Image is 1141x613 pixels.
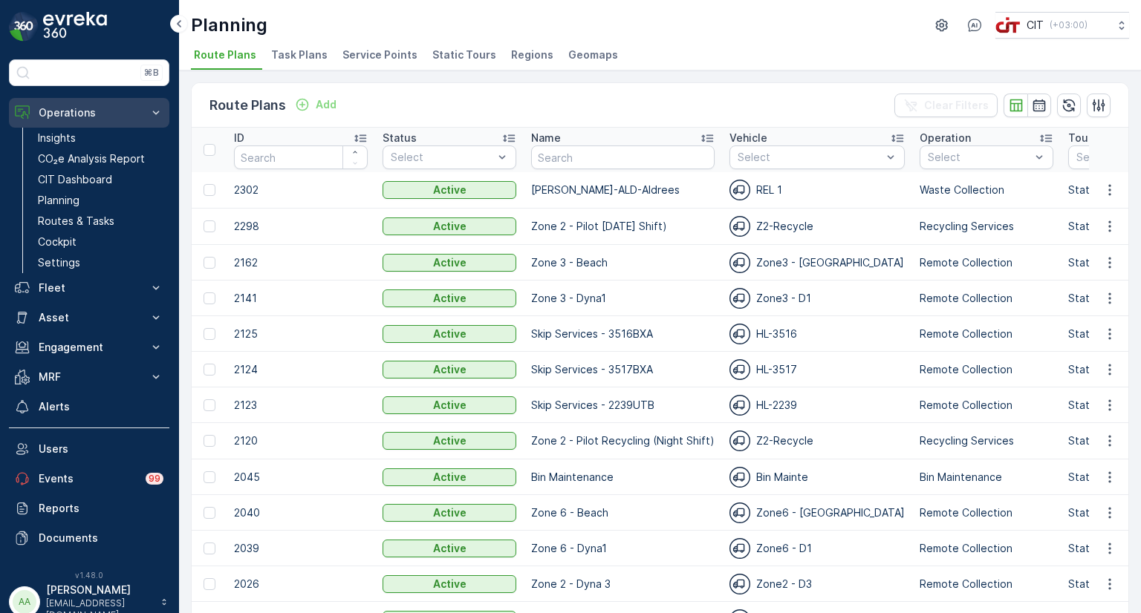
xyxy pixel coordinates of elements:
td: Remote Collection [912,566,1061,602]
td: Zone 2 - Pilot [DATE] Shift) [524,209,722,245]
p: Active [433,255,467,270]
a: Insights [32,128,169,148]
td: Zone 3 - Dyna1 [524,281,722,316]
div: Zone6 - D1 [729,538,905,559]
div: Toggle Row Selected [204,184,215,196]
td: Skip Services - 3517BXA [524,352,722,387]
div: Zone3 - D1 [729,288,905,309]
div: Toggle Row Selected [204,542,215,554]
img: svg%3e [729,359,750,380]
button: Active [383,289,516,307]
button: Add [289,96,342,114]
a: Cockpit [32,232,169,252]
button: Active [383,504,516,522]
p: Vehicle [729,131,767,145]
img: svg%3e [729,216,750,237]
button: CIT(+03:00) [995,12,1129,39]
p: Add [316,97,337,112]
td: Zone 6 - Dyna1 [524,531,722,566]
a: CO₂e Analysis Report [32,148,169,169]
img: svg%3e [729,430,750,451]
div: Toggle Row Selected [204,507,215,519]
td: 2125 [227,316,375,352]
td: Remote Collection [912,531,1061,566]
p: [PERSON_NAME] [46,583,153,597]
td: Zone 3 - Beach [524,245,722,281]
p: Route Plans [209,95,286,116]
button: Active [383,540,516,557]
button: Engagement [9,332,169,362]
p: 99 [149,473,160,485]
button: Operations [9,98,169,128]
td: Zone 2 - Dyna 3 [524,566,722,602]
td: Remote Collection [912,316,1061,352]
td: Recycling Services [912,423,1061,459]
td: Remote Collection [912,495,1061,531]
div: Toggle Row Selected [204,435,215,447]
p: ID [234,131,244,145]
a: CIT Dashboard [32,169,169,190]
p: Users [39,442,163,456]
div: Toggle Row Selected [204,257,215,269]
p: Tour Type [1068,131,1121,145]
td: 2039 [227,531,375,566]
div: HL-2239 [729,395,905,416]
a: Reports [9,494,169,523]
td: 2298 [227,209,375,245]
p: Active [433,291,467,306]
img: svg%3e [729,502,750,523]
img: svg%3e [729,180,750,200]
a: Planning [32,190,169,211]
a: Settings [32,252,169,273]
p: Active [433,362,467,377]
div: Toggle Row Selected [204,578,215,590]
div: HL-3516 [729,324,905,344]
span: v 1.48.0 [9,571,169,580]
a: Routes & Tasks [32,211,169,232]
td: Remote Collection [912,281,1061,316]
p: Operations [39,105,140,120]
div: HL-3517 [729,359,905,380]
td: Remote Collection [912,352,1061,387]
div: Toggle Row Selected [204,364,215,376]
div: Zone3 - [GEOGRAPHIC_DATA] [729,252,905,273]
td: Remote Collection [912,387,1061,423]
div: Zone6 - [GEOGRAPHIC_DATA] [729,502,905,523]
a: Events99 [9,464,169,494]
p: Reports [39,501,163,516]
img: svg%3e [729,288,750,309]
td: Bin Maintenance [912,459,1061,495]
p: MRF [39,370,140,384]
img: svg%3e [729,324,750,344]
div: Toggle Row Selected [204,220,215,232]
div: Bin Mainte [729,467,905,488]
td: 2124 [227,352,375,387]
td: Waste Collection [912,172,1061,209]
td: Skip Services - 3516BXA [524,316,722,352]
p: ( +03:00 ) [1050,19,1088,31]
td: [PERSON_NAME]-ALD-Aldrees [524,172,722,209]
span: Static Tours [432,47,496,62]
button: Active [383,325,516,343]
p: Documents [39,531,163,545]
button: Clear Filters [894,94,998,117]
p: Select [928,150,1030,165]
span: Task Plans [271,47,328,62]
p: Cockpit [38,235,77,249]
button: Active [383,181,516,199]
p: Planning [38,193,79,208]
p: Events [39,471,137,486]
div: REL 1 [729,180,905,200]
td: 2120 [227,423,375,459]
p: Active [433,505,467,520]
p: Clear Filters [924,98,989,113]
td: 2045 [227,459,375,495]
div: Z2-Recycle [729,430,905,451]
p: Status [383,131,417,145]
p: CIT Dashboard [38,172,112,187]
p: ⌘B [144,67,159,79]
p: Fleet [39,281,140,295]
p: CO₂e Analysis Report [38,151,145,166]
p: Active [433,433,467,448]
p: Planning [191,13,267,37]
